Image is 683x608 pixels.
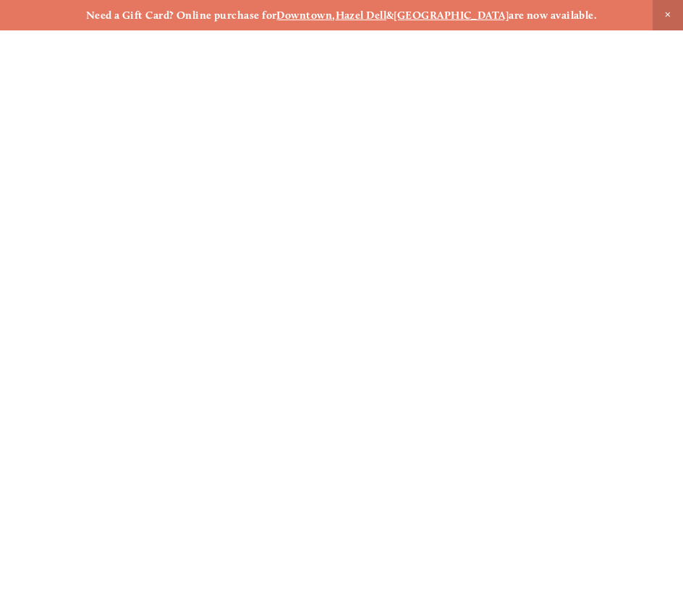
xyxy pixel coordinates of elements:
[509,9,597,22] strong: are now available.
[394,9,509,22] a: [GEOGRAPHIC_DATA]
[386,9,394,22] strong: &
[276,9,332,22] a: Downtown
[86,9,277,22] strong: Need a Gift Card? Online purchase for
[336,9,387,22] a: Hazel Dell
[332,9,335,22] strong: ,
